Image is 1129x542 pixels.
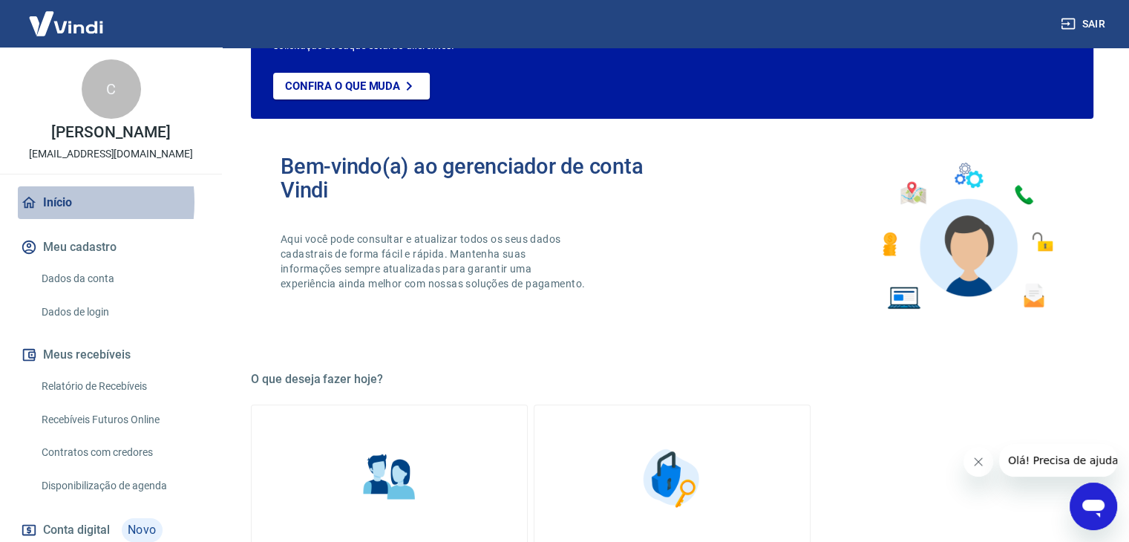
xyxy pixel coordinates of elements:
[1058,10,1111,38] button: Sair
[9,10,125,22] span: Olá! Precisa de ajuda?
[36,471,204,501] a: Disponibilização de agenda
[36,371,204,402] a: Relatório de Recebíveis
[18,186,204,219] a: Início
[18,231,204,264] button: Meu cadastro
[122,518,163,542] span: Novo
[1070,483,1117,530] iframe: Botão para abrir a janela de mensagens
[999,444,1117,477] iframe: Mensagem da empresa
[281,154,673,202] h2: Bem-vindo(a) ao gerenciador de conta Vindi
[635,441,710,515] img: Segurança
[273,73,430,99] a: Confira o que muda
[82,59,141,119] div: C
[18,1,114,46] img: Vindi
[29,146,193,162] p: [EMAIL_ADDRESS][DOMAIN_NAME]
[18,339,204,371] button: Meus recebíveis
[36,405,204,435] a: Recebíveis Futuros Online
[963,447,993,477] iframe: Fechar mensagem
[285,79,400,93] p: Confira o que muda
[869,154,1064,319] img: Imagem de um avatar masculino com diversos icones exemplificando as funcionalidades do gerenciado...
[353,441,427,515] img: Informações pessoais
[36,437,204,468] a: Contratos com credores
[251,372,1093,387] h5: O que deseja fazer hoje?
[43,520,110,541] span: Conta digital
[51,125,170,140] p: [PERSON_NAME]
[36,264,204,294] a: Dados da conta
[36,297,204,327] a: Dados de login
[281,232,588,291] p: Aqui você pode consultar e atualizar todos os seus dados cadastrais de forma fácil e rápida. Mant...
